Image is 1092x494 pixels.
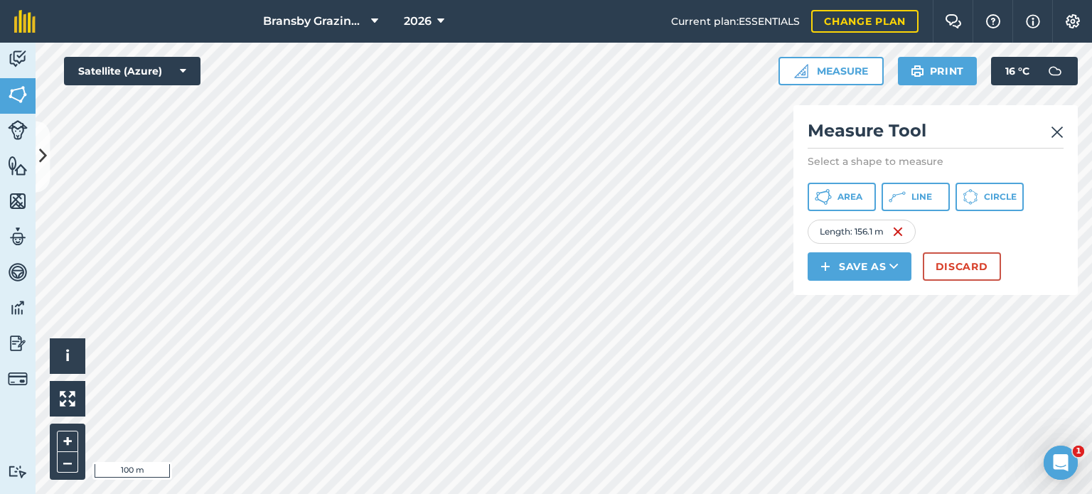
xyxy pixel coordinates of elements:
[820,258,830,275] img: svg+xml;base64,PHN2ZyB4bWxucz0iaHR0cDovL3d3dy53My5vcmcvMjAwMC9zdmciIHdpZHRoPSIxNCIgaGVpZ2h0PSIyNC...
[1064,14,1081,28] img: A cog icon
[8,262,28,283] img: svg+xml;base64,PD94bWwgdmVyc2lvbj0iMS4wIiBlbmNvZGluZz0idXRmLTgiPz4KPCEtLSBHZW5lcmF0b3I6IEFkb2JlIE...
[8,120,28,140] img: svg+xml;base64,PD94bWwgdmVyc2lvbj0iMS4wIiBlbmNvZGluZz0idXRmLTgiPz4KPCEtLSBHZW5lcmF0b3I6IEFkb2JlIE...
[8,297,28,318] img: svg+xml;base64,PD94bWwgdmVyc2lvbj0iMS4wIiBlbmNvZGluZz0idXRmLTgiPz4KPCEtLSBHZW5lcmF0b3I6IEFkb2JlIE...
[1026,13,1040,30] img: svg+xml;base64,PHN2ZyB4bWxucz0iaHR0cDovL3d3dy53My5vcmcvMjAwMC9zdmciIHdpZHRoPSIxNyIgaGVpZ2h0PSIxNy...
[984,191,1017,203] span: Circle
[911,63,924,80] img: svg+xml;base64,PHN2ZyB4bWxucz0iaHR0cDovL3d3dy53My5vcmcvMjAwMC9zdmciIHdpZHRoPSIxOSIgaGVpZ2h0PSIyNC...
[911,191,932,203] span: Line
[778,57,884,85] button: Measure
[1041,57,1069,85] img: svg+xml;base64,PD94bWwgdmVyc2lvbj0iMS4wIiBlbmNvZGluZz0idXRmLTgiPz4KPCEtLSBHZW5lcmF0b3I6IEFkb2JlIE...
[8,465,28,478] img: svg+xml;base64,PD94bWwgdmVyc2lvbj0iMS4wIiBlbmNvZGluZz0idXRmLTgiPz4KPCEtLSBHZW5lcmF0b3I6IEFkb2JlIE...
[945,14,962,28] img: Two speech bubbles overlapping with the left bubble in the forefront
[985,14,1002,28] img: A question mark icon
[14,10,36,33] img: fieldmargin Logo
[65,347,70,365] span: i
[1044,446,1078,480] iframe: Intercom live chat
[892,223,904,240] img: svg+xml;base64,PHN2ZyB4bWxucz0iaHR0cDovL3d3dy53My5vcmcvMjAwMC9zdmciIHdpZHRoPSIxNiIgaGVpZ2h0PSIyNC...
[1073,446,1084,457] span: 1
[8,155,28,176] img: svg+xml;base64,PHN2ZyB4bWxucz0iaHR0cDovL3d3dy53My5vcmcvMjAwMC9zdmciIHdpZHRoPSI1NiIgaGVpZ2h0PSI2MC...
[404,13,432,30] span: 2026
[955,183,1024,211] button: Circle
[808,220,916,244] div: Length : 156.1 m
[263,13,365,30] span: Bransby Grazing Plans
[898,57,978,85] button: Print
[64,57,200,85] button: Satellite (Azure)
[60,391,75,407] img: Four arrows, one pointing top left, one top right, one bottom right and the last bottom left
[8,369,28,389] img: svg+xml;base64,PD94bWwgdmVyc2lvbj0iMS4wIiBlbmNvZGluZz0idXRmLTgiPz4KPCEtLSBHZW5lcmF0b3I6IEFkb2JlIE...
[8,48,28,70] img: svg+xml;base64,PD94bWwgdmVyc2lvbj0iMS4wIiBlbmNvZGluZz0idXRmLTgiPz4KPCEtLSBHZW5lcmF0b3I6IEFkb2JlIE...
[57,452,78,473] button: –
[808,252,911,281] button: Save as
[8,226,28,247] img: svg+xml;base64,PD94bWwgdmVyc2lvbj0iMS4wIiBlbmNvZGluZz0idXRmLTgiPz4KPCEtLSBHZW5lcmF0b3I6IEFkb2JlIE...
[808,154,1064,168] p: Select a shape to measure
[1051,124,1064,141] img: svg+xml;base64,PHN2ZyB4bWxucz0iaHR0cDovL3d3dy53My5vcmcvMjAwMC9zdmciIHdpZHRoPSIyMiIgaGVpZ2h0PSIzMC...
[8,190,28,212] img: svg+xml;base64,PHN2ZyB4bWxucz0iaHR0cDovL3d3dy53My5vcmcvMjAwMC9zdmciIHdpZHRoPSI1NiIgaGVpZ2h0PSI2MC...
[991,57,1078,85] button: 16 °C
[808,119,1064,149] h2: Measure Tool
[808,183,876,211] button: Area
[811,10,919,33] a: Change plan
[57,431,78,452] button: +
[923,252,1001,281] button: Discard
[837,191,862,203] span: Area
[50,338,85,374] button: i
[1005,57,1029,85] span: 16 ° C
[8,333,28,354] img: svg+xml;base64,PD94bWwgdmVyc2lvbj0iMS4wIiBlbmNvZGluZz0idXRmLTgiPz4KPCEtLSBHZW5lcmF0b3I6IEFkb2JlIE...
[671,14,800,29] span: Current plan : ESSENTIALS
[882,183,950,211] button: Line
[794,64,808,78] img: Ruler icon
[8,84,28,105] img: svg+xml;base64,PHN2ZyB4bWxucz0iaHR0cDovL3d3dy53My5vcmcvMjAwMC9zdmciIHdpZHRoPSI1NiIgaGVpZ2h0PSI2MC...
